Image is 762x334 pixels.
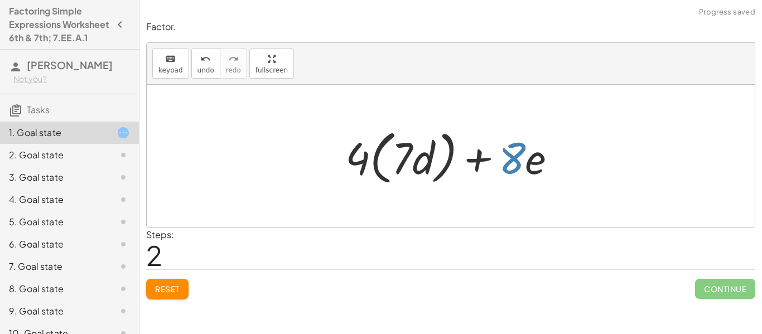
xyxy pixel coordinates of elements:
label: Steps: [146,229,174,240]
i: Task not started. [117,215,130,229]
i: Task not started. [117,282,130,296]
span: Tasks [27,104,50,115]
span: redo [226,66,241,74]
button: fullscreen [249,49,294,79]
i: Task not started. [117,304,130,318]
i: Task started. [117,126,130,139]
span: Reset [155,284,180,294]
span: fullscreen [255,66,288,74]
button: Reset [146,279,189,299]
p: Factor. [146,21,755,33]
span: Progress saved [699,7,755,18]
button: undoundo [191,49,220,79]
button: keyboardkeypad [152,49,189,79]
button: redoredo [220,49,247,79]
i: Task not started. [117,260,130,273]
i: undo [200,52,211,66]
i: keyboard [165,52,176,66]
div: 3. Goal state [9,171,99,184]
div: 5. Goal state [9,215,99,229]
div: 8. Goal state [9,282,99,296]
div: 2. Goal state [9,148,99,162]
i: Task not started. [117,171,130,184]
span: 2 [146,238,162,272]
div: 6. Goal state [9,238,99,251]
div: 9. Goal state [9,304,99,318]
span: keypad [158,66,183,74]
span: undo [197,66,214,74]
div: Not you? [13,74,130,85]
i: redo [228,52,239,66]
div: 4. Goal state [9,193,99,206]
span: [PERSON_NAME] [27,59,113,71]
div: 1. Goal state [9,126,99,139]
i: Task not started. [117,148,130,162]
i: Task not started. [117,238,130,251]
div: 7. Goal state [9,260,99,273]
i: Task not started. [117,193,130,206]
h4: Factoring Simple Expressions Worksheet 6th & 7th; 7.EE.A.1 [9,4,110,45]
